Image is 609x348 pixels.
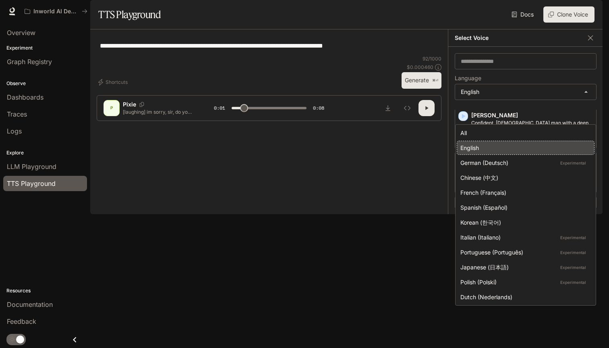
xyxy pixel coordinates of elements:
[460,173,588,182] div: Chinese (中文)
[460,203,588,212] div: Spanish (Español)
[460,188,588,197] div: French (Français)
[460,129,588,137] div: All
[559,279,588,286] p: Experimental
[559,234,588,241] p: Experimental
[559,249,588,256] p: Experimental
[460,278,588,286] div: Polish (Polski)
[559,159,588,167] p: Experimental
[460,263,588,271] div: Japanese (日本語)
[460,293,588,301] div: Dutch (Nederlands)
[460,218,588,227] div: Korean (한국어)
[559,264,588,271] p: Experimental
[460,158,588,167] div: German (Deutsch)
[460,144,588,152] div: English
[460,248,588,256] div: Portuguese (Português)
[460,233,588,242] div: Italian (Italiano)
